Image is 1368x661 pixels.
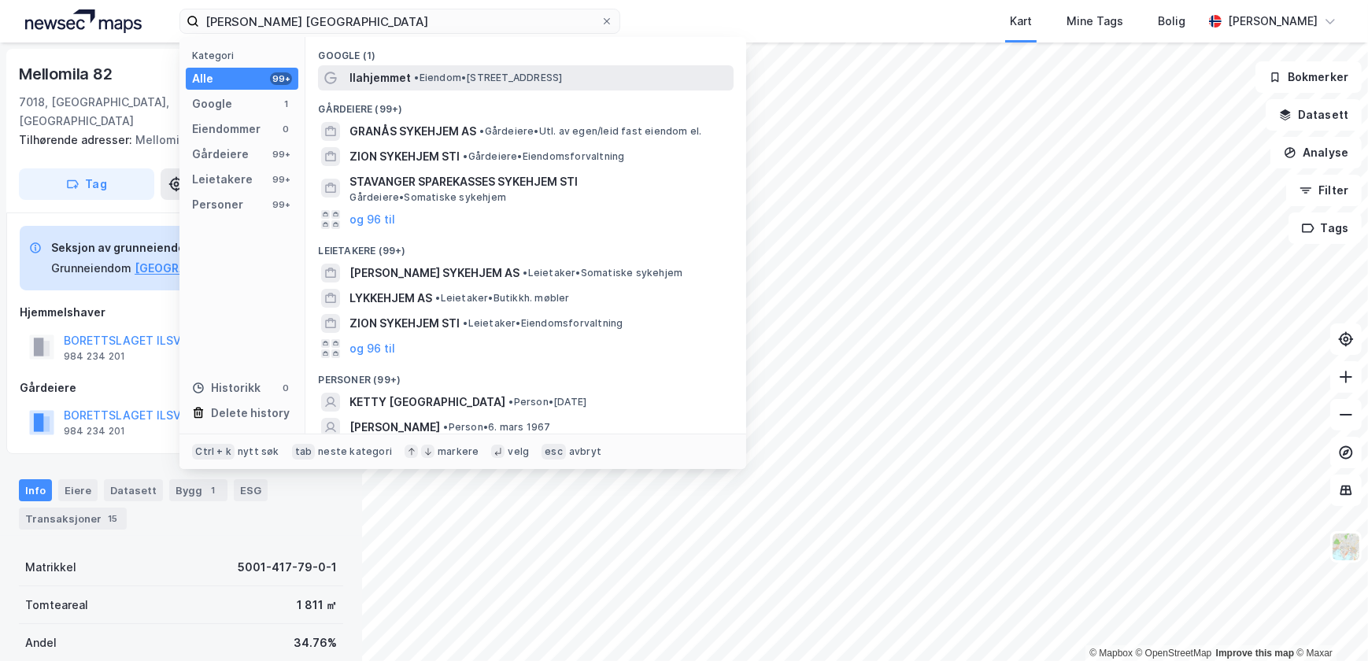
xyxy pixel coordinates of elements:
[349,314,460,333] span: ZION SYKEHJEM STI
[349,418,440,437] span: [PERSON_NAME]
[349,339,395,358] button: og 96 til
[349,122,476,141] span: GRANÅS SYKEHJEM AS
[1010,12,1032,31] div: Kart
[318,445,392,458] div: neste kategori
[211,404,290,423] div: Delete history
[25,9,142,33] img: logo.a4113a55bc3d86da70a041830d287a7e.svg
[349,191,506,204] span: Gårdeiere • Somatiske sykehjem
[192,94,232,113] div: Google
[64,350,125,363] div: 984 234 201
[58,479,98,501] div: Eiere
[25,558,76,577] div: Matrikkel
[192,195,243,214] div: Personer
[1067,12,1123,31] div: Mine Tags
[51,238,296,257] div: Seksjon av grunneiendom
[1216,648,1294,659] a: Improve this map
[1270,137,1362,168] button: Analyse
[279,123,292,135] div: 0
[205,482,221,498] div: 1
[292,444,316,460] div: tab
[508,445,529,458] div: velg
[169,479,227,501] div: Bygg
[270,198,292,211] div: 99+
[349,210,395,229] button: og 96 til
[104,479,163,501] div: Datasett
[25,633,57,652] div: Andel
[135,259,296,278] button: [GEOGRAPHIC_DATA], 417/79
[1286,175,1362,206] button: Filter
[349,147,460,166] span: ZION SYKEHJEM STI
[414,72,562,84] span: Eiendom • [STREET_ADDRESS]
[435,292,569,305] span: Leietaker • Butikkh. møbler
[192,379,261,397] div: Historikk
[349,172,727,191] span: STAVANGER SPAREKASSES SYKEHJEM STI
[270,72,292,85] div: 99+
[508,396,586,408] span: Person • [DATE]
[349,289,432,308] span: LYKKEHJEM AS
[297,596,337,615] div: 1 811 ㎡
[523,267,682,279] span: Leietaker • Somatiske sykehjem
[305,361,746,390] div: Personer (99+)
[1289,585,1368,661] iframe: Chat Widget
[279,98,292,110] div: 1
[463,317,468,329] span: •
[438,445,479,458] div: markere
[1255,61,1362,93] button: Bokmerker
[64,425,125,438] div: 984 234 201
[443,421,550,434] span: Person • 6. mars 1967
[279,382,292,394] div: 0
[19,168,154,200] button: Tag
[19,61,116,87] div: Mellomila 82
[19,131,331,150] div: Mellomila 84
[1089,648,1133,659] a: Mapbox
[305,90,746,119] div: Gårdeiere (99+)
[1136,648,1212,659] a: OpenStreetMap
[569,445,601,458] div: avbryt
[51,259,131,278] div: Grunneiendom
[349,68,411,87] span: Ilahjemmet
[238,445,279,458] div: nytt søk
[19,479,52,501] div: Info
[1266,99,1362,131] button: Datasett
[1289,212,1362,244] button: Tags
[20,303,342,322] div: Hjemmelshaver
[443,421,448,433] span: •
[1228,12,1318,31] div: [PERSON_NAME]
[192,170,253,189] div: Leietakere
[238,558,337,577] div: 5001-417-79-0-1
[192,145,249,164] div: Gårdeiere
[192,444,235,460] div: Ctrl + k
[463,150,624,163] span: Gårdeiere • Eiendomsforvaltning
[270,148,292,161] div: 99+
[19,93,212,131] div: 7018, [GEOGRAPHIC_DATA], [GEOGRAPHIC_DATA]
[349,393,505,412] span: KETTY [GEOGRAPHIC_DATA]
[523,267,527,279] span: •
[105,511,120,526] div: 15
[1158,12,1185,31] div: Bolig
[19,508,127,530] div: Transaksjoner
[270,173,292,186] div: 99+
[20,379,342,397] div: Gårdeiere
[479,125,701,138] span: Gårdeiere • Utl. av egen/leid fast eiendom el.
[192,120,261,138] div: Eiendommer
[25,596,88,615] div: Tomteareal
[463,150,468,162] span: •
[1289,585,1368,661] div: Kontrollprogram for chat
[199,9,601,33] input: Søk på adresse, matrikkel, gårdeiere, leietakere eller personer
[542,444,566,460] div: esc
[508,396,513,408] span: •
[414,72,419,83] span: •
[435,292,440,304] span: •
[19,133,135,146] span: Tilhørende adresser:
[294,633,337,652] div: 34.76%
[349,264,519,282] span: [PERSON_NAME] SYKEHJEM AS
[192,50,298,61] div: Kategori
[479,125,484,137] span: •
[463,317,623,330] span: Leietaker • Eiendomsforvaltning
[305,37,746,65] div: Google (1)
[234,479,268,501] div: ESG
[1331,532,1361,562] img: Z
[305,232,746,260] div: Leietakere (99+)
[192,69,213,88] div: Alle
